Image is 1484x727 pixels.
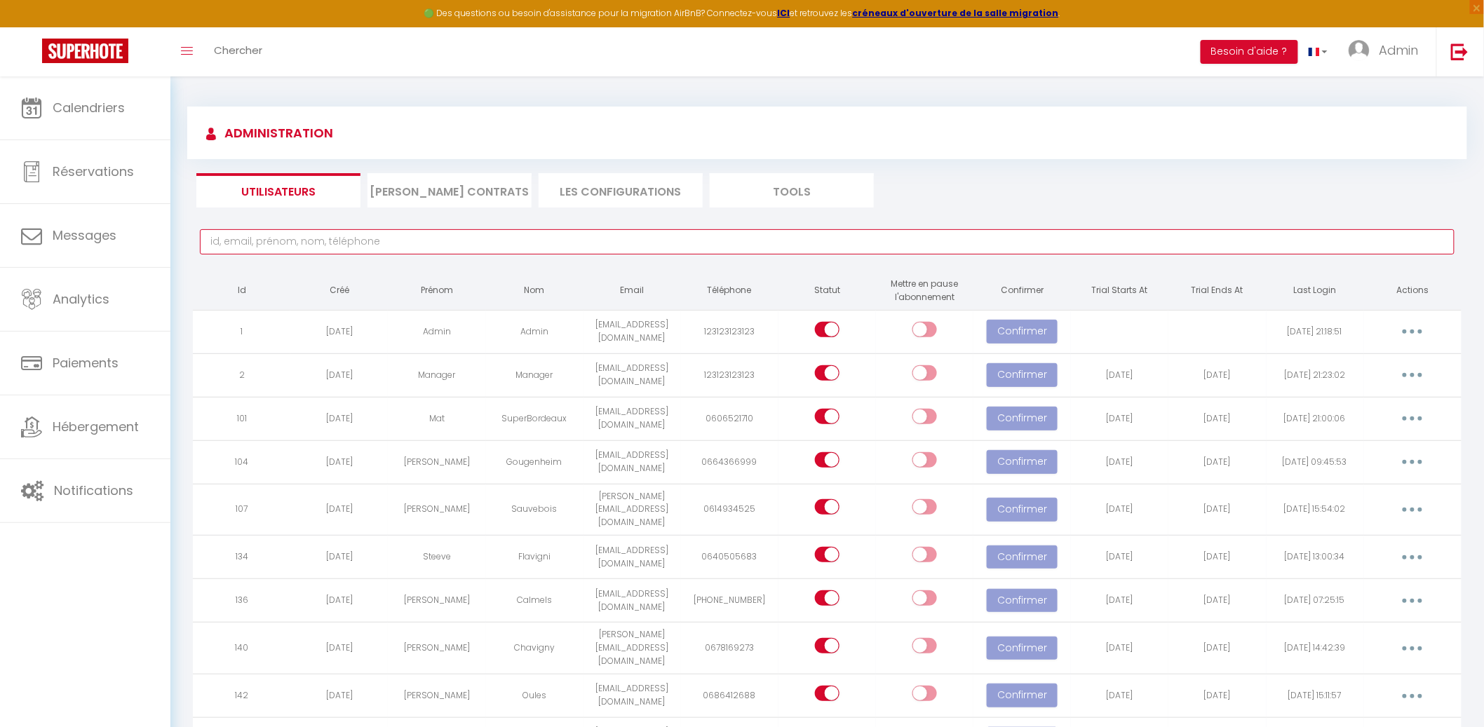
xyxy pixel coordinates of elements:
[1107,550,1133,562] span: [DATE]
[54,482,133,499] span: Notifications
[486,397,584,440] td: SuperBordeaux
[539,173,703,208] li: Les configurations
[1267,484,1364,536] td: [DATE] 15:54:02
[193,272,290,310] th: Id
[987,545,1058,569] button: Confirmer
[53,226,116,244] span: Messages
[1201,40,1298,64] button: Besoin d'aide ?
[681,536,778,579] td: 0640505683
[987,589,1058,613] button: Confirmer
[1107,369,1133,381] span: [DATE]
[987,407,1058,430] button: Confirmer
[388,484,485,536] td: [PERSON_NAME]
[584,579,681,623] td: [EMAIL_ADDRESS][DOMAIN_NAME]
[193,484,290,536] td: 107
[681,310,778,353] td: 123123123123
[584,623,681,674] td: [PERSON_NAME][EMAIL_ADDRESS][DOMAIN_NAME]
[1071,272,1168,310] th: Trial Starts At
[681,674,778,717] td: 0686412688
[486,272,584,310] th: Nom
[1267,397,1364,440] td: [DATE] 21:00:06
[290,579,388,623] td: [DATE]
[1267,310,1364,353] td: [DATE] 21:18:51
[681,484,778,536] td: 0614934525
[1107,503,1133,515] span: [DATE]
[486,353,584,397] td: Manager
[1107,456,1133,468] span: [DATE]
[987,450,1058,474] button: Confirmer
[388,397,485,440] td: Mat
[388,623,485,674] td: [PERSON_NAME]
[486,440,584,484] td: Gougenheim
[987,637,1058,660] button: Confirmer
[388,579,485,623] td: [PERSON_NAME]
[196,173,360,208] li: Utilisateurs
[1267,272,1364,310] th: Last Login
[1267,579,1364,623] td: [DATE] 07:25:15
[42,39,128,63] img: Super Booking
[1107,641,1133,653] span: [DATE]
[193,310,290,353] td: 1
[584,536,681,579] td: [EMAIL_ADDRESS][DOMAIN_NAME]
[584,674,681,717] td: [EMAIL_ADDRESS][DOMAIN_NAME]
[1338,27,1436,76] a: ... Admin
[1204,369,1231,381] span: [DATE]
[198,117,333,149] h3: Administration
[388,536,485,579] td: Steeve
[778,7,790,19] strong: ICI
[193,353,290,397] td: 2
[193,397,290,440] td: 101
[367,173,532,208] li: [PERSON_NAME] contrats
[681,623,778,674] td: 0678169273
[388,353,485,397] td: Manager
[973,272,1071,310] th: Confirmer
[1168,272,1266,310] th: Trial Ends At
[710,173,874,208] li: Tools
[987,684,1058,707] button: Confirmer
[486,579,584,623] td: Calmels
[1267,353,1364,397] td: [DATE] 21:23:02
[53,163,134,180] span: Réservations
[290,674,388,717] td: [DATE]
[193,579,290,623] td: 136
[681,353,778,397] td: 123123123123
[290,484,388,536] td: [DATE]
[584,397,681,440] td: [EMAIL_ADDRESS][DOMAIN_NAME]
[584,272,681,310] th: Email
[193,440,290,484] td: 104
[1204,689,1231,701] span: [DATE]
[1379,41,1419,59] span: Admin
[290,272,388,310] th: Créé
[388,272,485,310] th: Prénom
[53,354,119,372] span: Paiements
[1349,40,1370,61] img: ...
[876,272,973,310] th: Mettre en pause l'abonnement
[584,484,681,536] td: [PERSON_NAME][EMAIL_ADDRESS][DOMAIN_NAME]
[1204,594,1231,606] span: [DATE]
[1364,272,1462,310] th: Actions
[1204,641,1231,653] span: [DATE]
[987,320,1058,344] button: Confirmer
[193,536,290,579] td: 134
[1204,550,1231,562] span: [DATE]
[290,397,388,440] td: [DATE]
[1451,43,1469,60] img: logout
[853,7,1059,19] a: créneaux d'ouverture de la salle migration
[290,623,388,674] td: [DATE]
[1204,456,1231,468] span: [DATE]
[486,484,584,536] td: Sauvebois
[1267,536,1364,579] td: [DATE] 13:00:34
[486,310,584,353] td: Admin
[53,99,125,116] span: Calendriers
[584,353,681,397] td: [EMAIL_ADDRESS][DOMAIN_NAME]
[290,310,388,353] td: [DATE]
[486,536,584,579] td: Flavigni
[53,290,109,308] span: Analytics
[1107,594,1133,606] span: [DATE]
[1204,412,1231,424] span: [DATE]
[681,579,778,623] td: [PHONE_NUMBER]
[1267,440,1364,484] td: [DATE] 09:45:53
[193,623,290,674] td: 140
[53,418,139,435] span: Hébergement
